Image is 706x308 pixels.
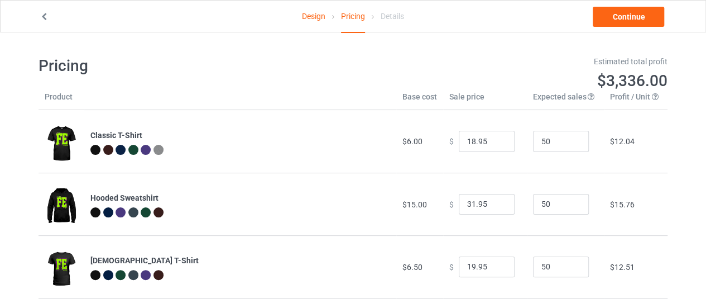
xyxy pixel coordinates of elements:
[302,1,325,32] a: Design
[341,1,365,33] div: Pricing
[604,91,667,110] th: Profit / Unit
[449,137,454,146] span: $
[396,91,443,110] th: Base cost
[402,263,422,272] span: $6.50
[597,72,667,90] span: $3,336.00
[381,1,404,32] div: Details
[90,193,159,202] b: Hooded Sweatshirt
[402,200,427,209] span: $15.00
[39,56,345,76] h1: Pricing
[610,200,635,209] span: $15.76
[527,91,604,110] th: Expected sales
[361,56,668,67] div: Estimated total profit
[90,131,142,140] b: Classic T-Shirt
[449,262,454,271] span: $
[449,200,454,209] span: $
[153,145,164,155] img: heather_texture.png
[39,91,84,110] th: Product
[610,137,635,146] span: $12.04
[443,91,527,110] th: Sale price
[90,256,199,265] b: [DEMOGRAPHIC_DATA] T-Shirt
[610,263,635,272] span: $12.51
[593,7,664,27] a: Continue
[402,137,422,146] span: $6.00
